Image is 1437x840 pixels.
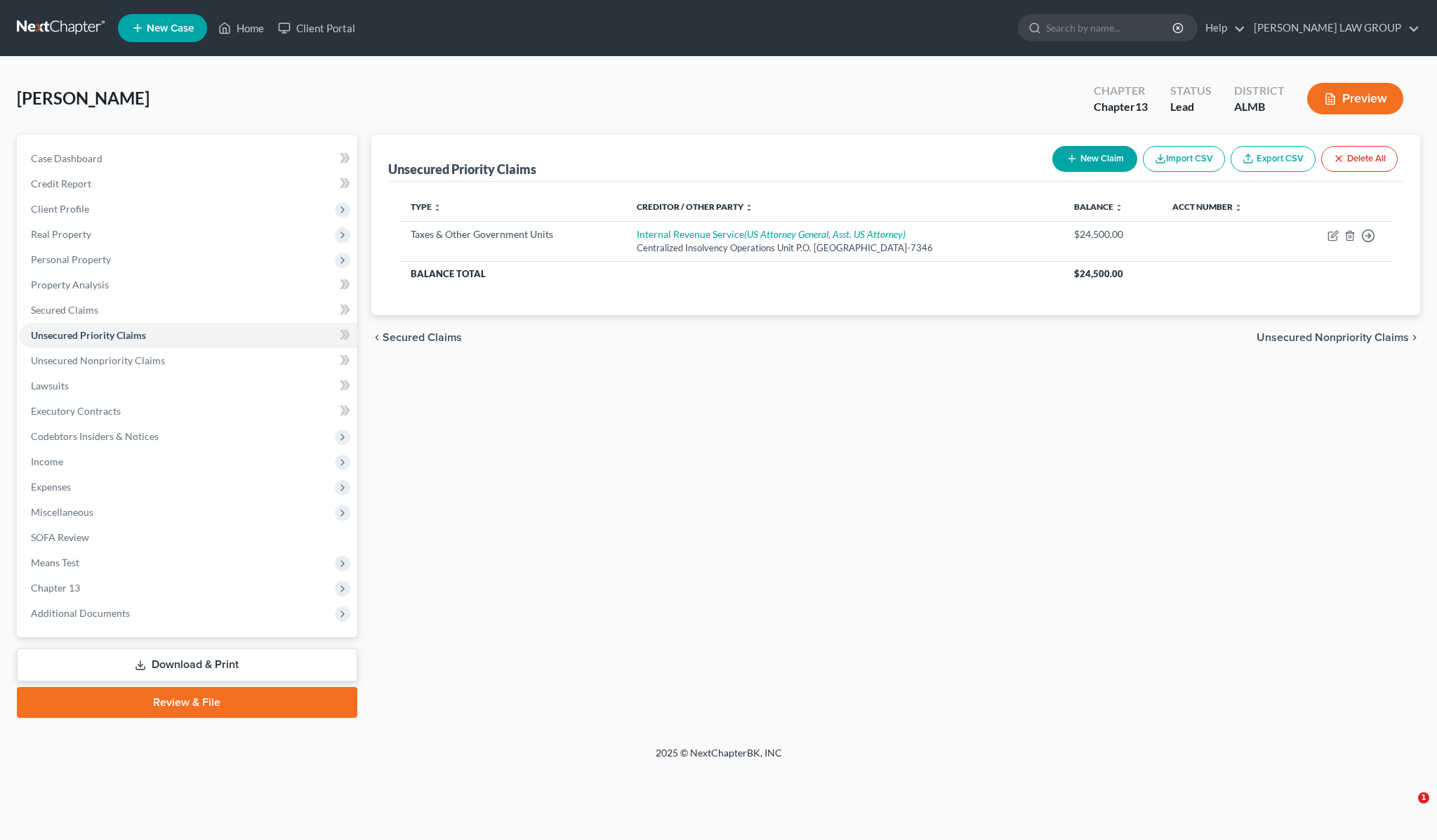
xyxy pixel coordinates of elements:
[20,323,357,348] a: Unsecured Priority Claims
[20,348,357,373] a: Unsecured Nonpriority Claims
[31,455,63,467] span: Income
[31,354,165,366] span: Unsecured Nonpriority Claims
[399,261,1063,286] th: Balance Total
[31,253,111,265] span: Personal Property
[1094,83,1148,99] div: Chapter
[1074,201,1123,212] a: Balance unfold_more
[1231,146,1316,172] a: Export CSV
[31,329,146,341] span: Unsecured Priority Claims
[1389,792,1423,826] iframe: Intercom live chat
[319,746,1119,771] div: 2025 © NextChapterBK, INC
[1234,99,1285,115] div: ALMB
[1247,15,1419,41] a: [PERSON_NAME] LAW GROUP
[1234,83,1285,99] div: District
[1198,15,1245,41] a: Help
[411,201,442,212] a: Type unfold_more
[1234,204,1243,212] i: unfold_more
[20,298,357,323] a: Secured Claims
[20,146,357,171] a: Case Dashboard
[744,228,906,240] i: (US Attorney General, Asst. US Attorney)
[637,201,753,212] a: Creditor / Other Party unfold_more
[20,525,357,550] a: SOFA Review
[20,373,357,399] a: Lawsuits
[1046,15,1174,41] input: Search by name...
[1172,201,1243,212] a: Acct Number unfold_more
[31,152,102,164] span: Case Dashboard
[31,531,89,543] span: SOFA Review
[1052,146,1137,172] button: New Claim
[20,171,357,196] a: Credit Report
[17,687,357,718] a: Review & File
[1409,332,1420,343] i: chevron_right
[271,15,362,41] a: Client Portal
[1170,99,1212,115] div: Lead
[31,304,98,316] span: Secured Claims
[31,203,89,215] span: Client Profile
[1257,332,1420,343] button: Unsecured Nonpriority Claims chevron_right
[1321,146,1398,172] button: Delete All
[637,241,1052,255] div: Centralized Insolvency Operations Unit P.O. [GEOGRAPHIC_DATA]-7346
[637,228,906,240] a: Internal Revenue Service(US Attorney General, Asst. US Attorney)
[20,272,357,298] a: Property Analysis
[371,332,383,343] i: chevron_left
[211,15,271,41] a: Home
[433,204,442,212] i: unfold_more
[31,405,121,417] span: Executory Contracts
[20,399,357,424] a: Executory Contracts
[1170,83,1212,99] div: Status
[388,161,536,178] div: Unsecured Priority Claims
[31,228,91,240] span: Real Property
[147,23,194,34] span: New Case
[1307,83,1403,114] button: Preview
[31,178,91,189] span: Credit Report
[31,279,109,291] span: Property Analysis
[17,648,357,681] a: Download & Print
[1115,204,1123,212] i: unfold_more
[17,88,150,108] span: [PERSON_NAME]
[31,607,130,619] span: Additional Documents
[1094,99,1148,115] div: Chapter
[31,506,93,518] span: Miscellaneous
[411,227,614,241] div: Taxes & Other Government Units
[31,380,69,392] span: Lawsuits
[31,430,159,442] span: Codebtors Insiders & Notices
[745,204,753,212] i: unfold_more
[1074,227,1150,241] div: $24,500.00
[371,332,462,343] button: chevron_left Secured Claims
[31,582,80,594] span: Chapter 13
[1143,146,1225,172] button: Import CSV
[1074,268,1123,279] span: $24,500.00
[1257,332,1409,343] span: Unsecured Nonpriority Claims
[31,556,79,568] span: Means Test
[31,481,71,493] span: Expenses
[1135,100,1148,113] span: 13
[1418,792,1429,804] span: 1
[383,332,462,343] span: Secured Claims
